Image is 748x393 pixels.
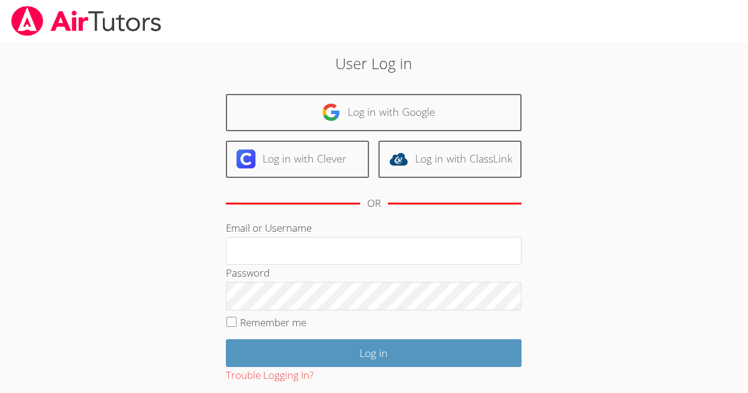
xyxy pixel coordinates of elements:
a: Log in with ClassLink [378,141,522,178]
img: classlink-logo-d6bb404cc1216ec64c9a2012d9dc4662098be43eaf13dc465df04b49fa7ab582.svg [389,150,408,168]
button: Trouble Logging In? [226,367,313,384]
img: airtutors_banner-c4298cdbf04f3fff15de1276eac7730deb9818008684d7c2e4769d2f7ddbe033.png [10,6,163,36]
label: Password [226,266,270,280]
div: OR [367,195,381,212]
a: Log in with Clever [226,141,369,178]
h2: User Log in [172,52,576,74]
label: Email or Username [226,221,312,235]
label: Remember me [240,316,306,329]
input: Log in [226,339,522,367]
img: clever-logo-6eab21bc6e7a338710f1a6ff85c0baf02591cd810cc4098c63d3a4b26e2feb20.svg [237,150,255,168]
img: google-logo-50288ca7cdecda66e5e0955fdab243c47b7ad437acaf1139b6f446037453330a.svg [322,103,341,122]
a: Log in with Google [226,94,522,131]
